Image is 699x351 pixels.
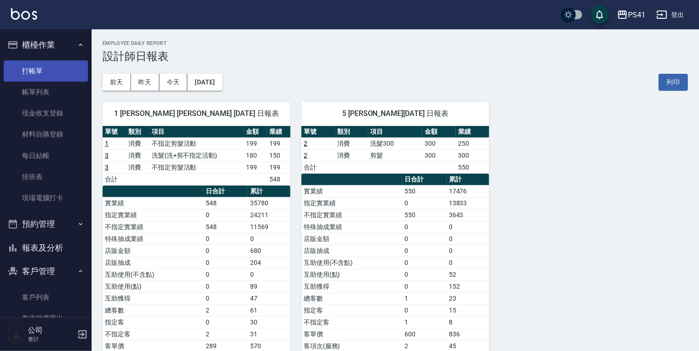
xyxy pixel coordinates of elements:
p: 會計 [28,335,75,343]
td: 總客數 [301,292,402,304]
td: 199 [244,137,267,149]
td: 互助獲得 [103,292,203,304]
td: 總客數 [103,304,203,316]
td: 1 [402,316,447,328]
td: 550 [402,209,447,221]
td: 0 [402,269,447,280]
th: 金額 [244,126,267,138]
td: 0 [402,233,447,245]
h3: 設計師日報表 [103,50,688,63]
td: 11569 [248,221,290,233]
a: 客資篩選匯出 [4,308,88,329]
td: 0 [203,269,248,280]
td: 0 [447,233,489,245]
td: 0 [203,257,248,269]
td: 消費 [335,149,368,161]
img: Logo [11,8,37,20]
th: 累計 [447,174,489,186]
td: 548 [203,197,248,209]
h5: 公司 [28,326,75,335]
button: 客戶管理 [4,259,88,283]
button: 今天 [159,74,188,91]
td: 2 [203,304,248,316]
td: 680 [248,245,290,257]
th: 業績 [267,126,290,138]
td: 152 [447,280,489,292]
td: 52 [447,269,489,280]
td: 31 [248,328,290,340]
td: 0 [402,245,447,257]
td: 指定實業績 [301,197,402,209]
a: 2 [304,140,307,147]
td: 店販抽成 [103,257,203,269]
td: 客單價 [301,328,402,340]
td: 250 [456,137,489,149]
td: 24211 [248,209,290,221]
span: 5 [PERSON_NAME][DATE] 日報表 [312,109,478,118]
th: 項目 [149,126,244,138]
table: a dense table [301,126,489,174]
a: 排班表 [4,166,88,187]
td: 300 [422,149,456,161]
a: 現金收支登錄 [4,103,88,124]
td: 30 [248,316,290,328]
a: 1 [105,140,109,147]
td: 3643 [447,209,489,221]
td: 剪髮 [368,149,423,161]
td: 店販抽成 [301,245,402,257]
td: 指定客 [301,304,402,316]
td: 0 [402,304,447,316]
a: 2 [304,152,307,159]
a: 每日結帳 [4,145,88,166]
th: 金額 [422,126,456,138]
td: 300 [422,137,456,149]
td: 指定客 [103,316,203,328]
td: 消費 [126,161,149,173]
div: PS41 [628,9,645,21]
img: Person [7,325,26,344]
td: 35780 [248,197,290,209]
td: 實業績 [301,185,402,197]
td: 199 [244,161,267,173]
button: 列印 [659,74,688,91]
td: 47 [248,292,290,304]
button: 登出 [653,6,688,23]
a: 現場電腦打卡 [4,187,88,208]
td: 消費 [126,137,149,149]
th: 業績 [456,126,489,138]
td: 0 [203,233,248,245]
td: 消費 [126,149,149,161]
td: 0 [248,233,290,245]
td: 15 [447,304,489,316]
td: 不指定剪髮活動 [149,137,244,149]
td: 550 [402,185,447,197]
th: 單號 [103,126,126,138]
td: 204 [248,257,290,269]
th: 單號 [301,126,335,138]
th: 累計 [248,186,290,197]
td: 0 [402,221,447,233]
td: 0 [402,280,447,292]
td: 0 [447,257,489,269]
td: 0 [447,245,489,257]
th: 日合計 [203,186,248,197]
td: 180 [244,149,267,161]
td: 合計 [103,173,126,185]
a: 3 [105,164,109,171]
a: 客戶列表 [4,287,88,308]
td: 548 [267,173,290,185]
td: 不指定剪髮活動 [149,161,244,173]
table: a dense table [103,126,290,186]
td: 合計 [301,161,335,173]
span: 1 [PERSON_NAME] [PERSON_NAME] [DATE] 日報表 [114,109,279,118]
td: 店販金額 [301,233,402,245]
td: 2 [203,328,248,340]
td: 199 [267,161,290,173]
th: 項目 [368,126,423,138]
td: 89 [248,280,290,292]
button: 櫃檯作業 [4,33,88,57]
td: 0 [248,269,290,280]
td: 實業績 [103,197,203,209]
td: 不指定實業績 [103,221,203,233]
td: 洗髮(洗+剪不指定活動) [149,149,244,161]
